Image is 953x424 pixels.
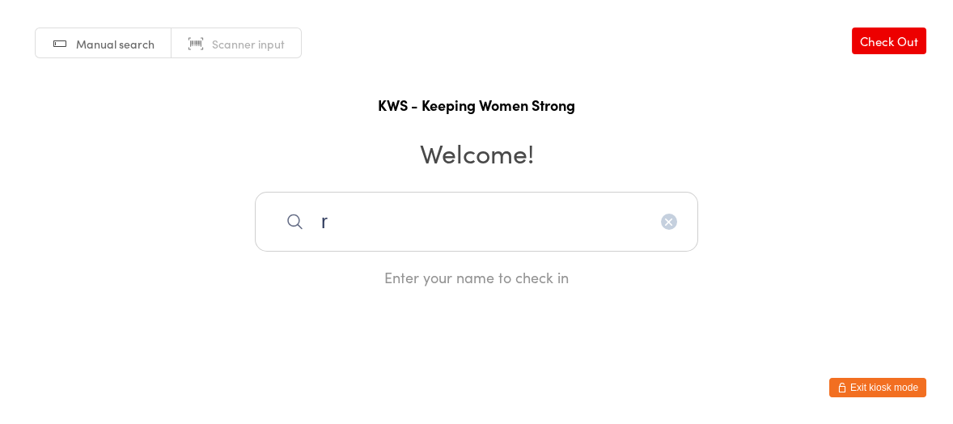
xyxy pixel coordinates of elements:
input: Search [255,192,698,252]
h1: KWS - Keeping Women Strong [16,95,937,115]
span: Scanner input [212,36,285,52]
button: Exit kiosk mode [829,378,926,397]
h2: Welcome! [16,134,937,171]
a: Check Out [852,28,926,54]
span: Manual search [76,36,155,52]
div: Enter your name to check in [255,267,698,287]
